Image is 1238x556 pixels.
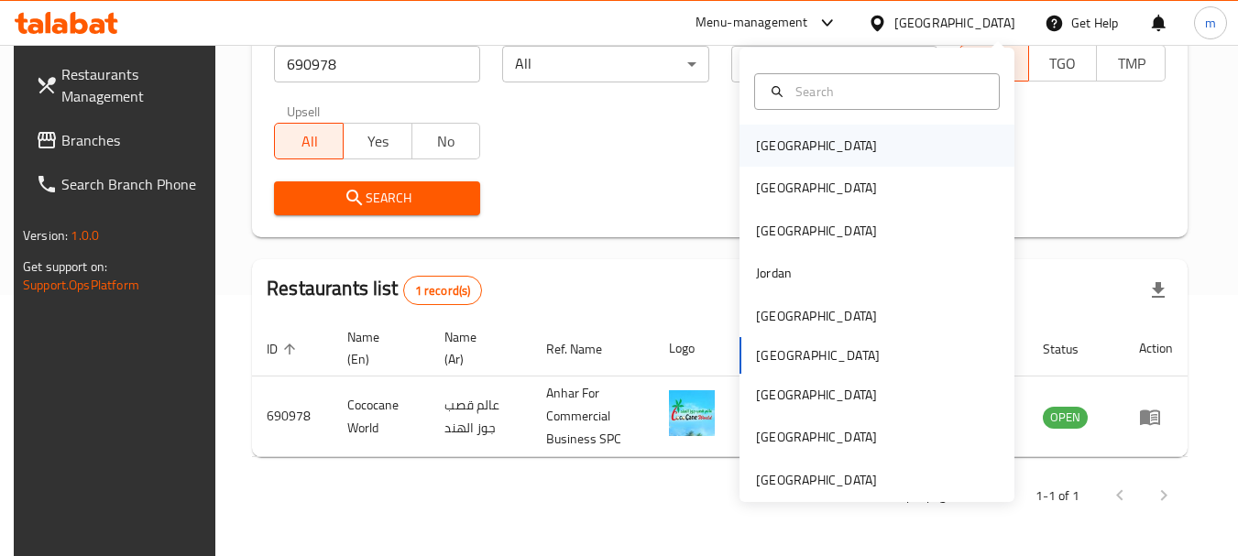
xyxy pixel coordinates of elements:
[756,470,877,490] div: [GEOGRAPHIC_DATA]
[351,128,405,155] span: Yes
[737,376,801,457] td: 1
[274,123,344,159] button: All
[894,13,1015,33] div: [GEOGRAPHIC_DATA]
[444,326,509,370] span: Name (Ar)
[61,173,206,195] span: Search Branch Phone
[23,255,107,278] span: Get support on:
[343,123,412,159] button: Yes
[61,63,206,107] span: Restaurants Management
[23,273,139,297] a: Support.OpsPlatform
[420,128,474,155] span: No
[756,306,877,326] div: [GEOGRAPHIC_DATA]
[404,282,482,300] span: 1 record(s)
[282,128,336,155] span: All
[737,321,801,376] th: Branches
[289,187,466,210] span: Search
[756,178,877,198] div: [GEOGRAPHIC_DATA]
[411,123,481,159] button: No
[1043,407,1088,428] span: OPEN
[1139,406,1173,428] div: Menu
[333,376,430,457] td: Cococane World
[531,376,654,457] td: Anhar For Commercial Business SPC
[1028,45,1098,82] button: TGO
[267,275,482,305] h2: Restaurants list
[252,376,333,457] td: 690978
[1124,321,1188,376] th: Action
[403,276,483,305] div: Total records count
[1205,13,1216,33] span: m
[1043,338,1102,360] span: Status
[1036,50,1090,77] span: TGO
[430,376,531,457] td: عالم قصب جوز الهند
[274,46,480,82] input: Search for restaurant name or ID..
[267,338,301,360] span: ID
[756,263,792,283] div: Jordan
[1035,485,1079,507] p: 1-1 of 1
[1096,45,1166,82] button: TMP
[1104,50,1158,77] span: TMP
[21,162,221,206] a: Search Branch Phone
[1136,268,1180,312] div: Export file
[23,223,68,247] span: Version:
[502,46,708,82] div: All
[347,326,408,370] span: Name (En)
[71,223,99,247] span: 1.0.0
[756,385,877,405] div: [GEOGRAPHIC_DATA]
[756,136,877,156] div: [GEOGRAPHIC_DATA]
[274,181,480,215] button: Search
[61,129,206,151] span: Branches
[21,118,221,162] a: Branches
[546,338,626,360] span: Ref. Name
[788,82,988,102] input: Search
[872,485,955,507] p: Rows per page:
[731,46,937,82] div: All
[669,390,715,436] img: Cococane World
[654,321,737,376] th: Logo
[756,221,877,241] div: [GEOGRAPHIC_DATA]
[696,12,808,34] div: Menu-management
[1043,407,1088,429] div: OPEN
[287,104,321,117] label: Upsell
[756,427,877,447] div: [GEOGRAPHIC_DATA]
[252,321,1188,457] table: enhanced table
[21,52,221,118] a: Restaurants Management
